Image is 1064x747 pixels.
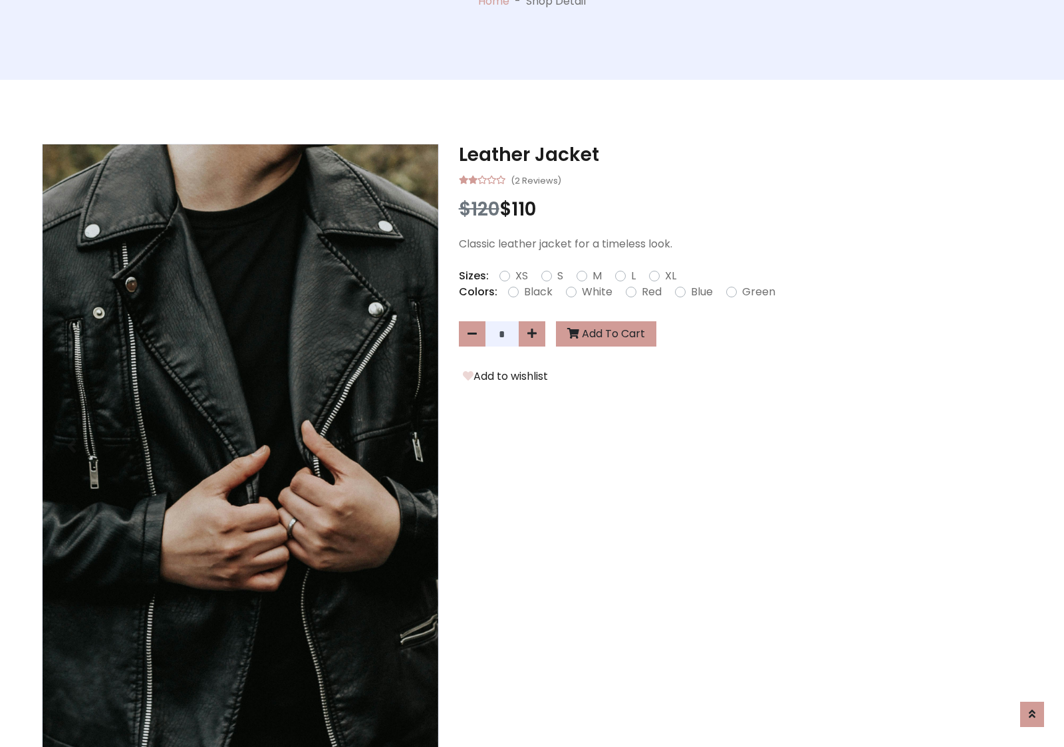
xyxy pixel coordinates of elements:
label: Blue [691,284,713,300]
label: L [631,268,636,284]
label: XL [665,268,676,284]
p: Classic leather jacket for a timeless look. [459,236,1022,252]
label: Red [642,284,662,300]
button: Add to wishlist [459,368,552,385]
h3: Leather Jacket [459,144,1022,166]
p: Colors: [459,284,497,300]
small: (2 Reviews) [511,172,561,188]
label: XS [515,268,528,284]
label: S [557,268,563,284]
label: Black [524,284,553,300]
button: Add To Cart [556,321,656,347]
h3: $ [459,198,1022,221]
span: 110 [511,196,536,222]
label: Green [742,284,775,300]
label: White [582,284,612,300]
label: M [593,268,602,284]
p: Sizes: [459,268,489,284]
span: $120 [459,196,499,222]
